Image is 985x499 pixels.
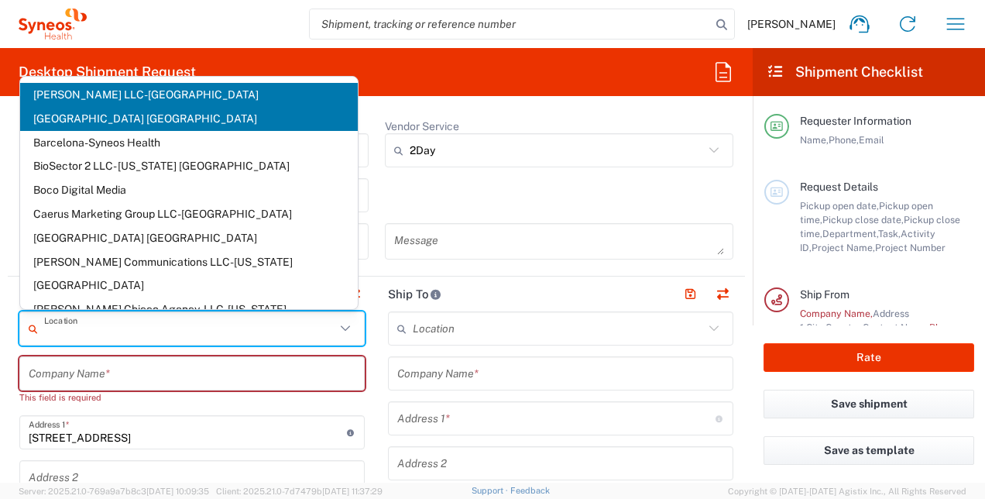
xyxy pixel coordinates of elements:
a: Support [472,486,510,495]
span: [PERSON_NAME] Communications LLC-[US_STATE] [GEOGRAPHIC_DATA] [20,250,358,298]
span: [PERSON_NAME] [747,17,836,31]
span: City, [806,322,825,333]
span: Country, [825,322,863,333]
button: Save shipment [764,390,974,418]
button: Save as template [764,436,974,465]
span: Barcelona-Syneos Health [20,131,358,155]
div: This field is required [19,391,365,404]
span: Contact Name, [863,322,929,333]
span: Project Name, [812,242,875,253]
h2: Desktop Shipment Request [19,63,196,81]
span: BioSector 2 LLC- [US_STATE] [GEOGRAPHIC_DATA] [20,154,358,178]
span: Server: 2025.21.0-769a9a7b8c3 [19,487,209,496]
h2: Shipment Checklist [767,63,923,81]
button: Rate [764,343,974,372]
span: Project Number [875,242,946,253]
span: [DATE] 11:37:29 [322,487,383,496]
span: [PERSON_NAME] LLC-[GEOGRAPHIC_DATA] [GEOGRAPHIC_DATA] [GEOGRAPHIC_DATA] [20,83,358,131]
a: Feedback [510,486,550,495]
span: Requester Information [800,115,911,127]
span: Phone, [829,134,859,146]
span: Email [859,134,884,146]
span: Boco Digital Media [20,178,358,202]
span: Name, [800,134,829,146]
h2: Ship To [388,287,441,302]
span: Client: 2025.21.0-7d7479b [216,487,383,496]
span: Department, [822,228,878,239]
span: Caerus Marketing Group LLC-[GEOGRAPHIC_DATA] [GEOGRAPHIC_DATA] [GEOGRAPHIC_DATA] [20,202,358,250]
span: [PERSON_NAME] Chicco Agency, LLC-[US_STATE] [GEOGRAPHIC_DATA] [20,298,358,346]
span: Task, [878,228,901,239]
span: Pickup close date, [822,214,904,225]
span: Pickup open date, [800,200,879,212]
span: Company Name, [800,308,873,319]
span: Copyright © [DATE]-[DATE] Agistix Inc., All Rights Reserved [728,484,966,498]
span: Ship From [800,288,849,301]
span: Request Details [800,181,878,193]
label: Vendor Service [385,119,459,133]
input: Shipment, tracking or reference number [310,9,711,39]
span: [DATE] 10:09:35 [146,487,209,496]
